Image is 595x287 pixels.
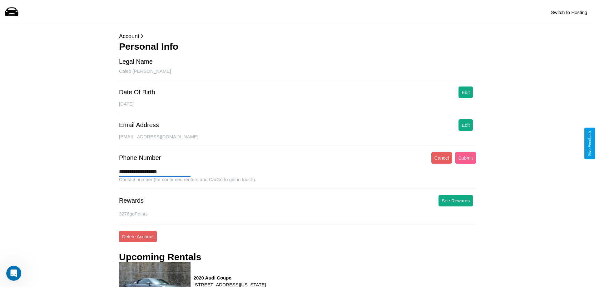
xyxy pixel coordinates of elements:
button: See Rewards [439,195,473,206]
h3: 2020 Audi Coupe [194,275,266,280]
div: Email Address [119,121,159,129]
button: Cancel [431,152,452,164]
button: Edit [459,87,473,98]
div: [DATE] [119,101,476,113]
p: 3276 goPoints [119,210,476,218]
p: Account [119,31,476,41]
iframe: Intercom live chat [6,266,21,281]
div: [EMAIL_ADDRESS][DOMAIN_NAME] [119,134,476,146]
div: Give Feedback [588,131,592,156]
button: Submit [455,152,476,164]
div: Caleb [PERSON_NAME] [119,68,476,80]
div: Phone Number [119,154,161,161]
button: Edit [459,119,473,131]
div: Contact number (for confirmed renters and CarGo to get in touch). [119,177,476,189]
h3: Upcoming Rentals [119,252,201,262]
div: Legal Name [119,58,153,65]
h3: Personal Info [119,41,476,52]
div: Rewards [119,197,144,204]
div: Date Of Birth [119,89,155,96]
button: Delete Account [119,231,157,242]
button: Switch to Hosting [548,7,590,18]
